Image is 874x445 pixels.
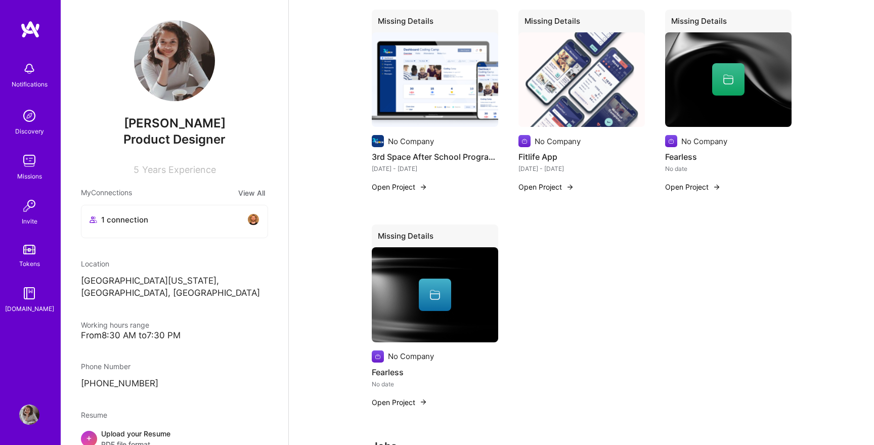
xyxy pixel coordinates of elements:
img: cover [665,32,792,127]
div: No date [372,379,498,389]
img: arrow-right [713,183,721,191]
div: No Company [681,136,727,147]
span: Working hours range [81,321,149,329]
img: teamwork [19,151,39,171]
img: cover [372,247,498,342]
h4: Fearless [665,150,792,163]
img: arrow-right [566,183,574,191]
p: [PHONE_NUMBER] [81,378,268,390]
span: Years Experience [142,164,216,175]
div: Invite [22,216,37,227]
div: Missing Details [518,10,645,36]
div: [DATE] - [DATE] [372,163,498,174]
img: User Avatar [19,405,39,425]
button: Open Project [518,182,574,192]
p: [GEOGRAPHIC_DATA][US_STATE], [GEOGRAPHIC_DATA], [GEOGRAPHIC_DATA] [81,275,268,299]
div: Notifications [12,79,48,90]
span: Phone Number [81,362,130,371]
div: Location [81,258,268,269]
span: + [86,432,92,443]
span: [PERSON_NAME] [81,116,268,131]
div: No Company [535,136,581,147]
img: avatar [247,213,259,226]
img: 3rd Space After School Program Web App [372,32,498,127]
img: tokens [23,245,35,254]
div: [DOMAIN_NAME] [5,303,54,314]
img: guide book [19,283,39,303]
div: From 8:30 AM to 7:30 PM [81,330,268,341]
img: logo [20,20,40,38]
div: No Company [388,136,434,147]
div: Tokens [19,258,40,269]
h4: 3rd Space After School Program Web App [372,150,498,163]
div: Missing Details [372,225,498,251]
span: Resume [81,411,107,419]
div: No Company [388,351,434,362]
img: Company logo [665,135,677,147]
img: Company logo [372,135,384,147]
button: Open Project [372,397,427,408]
img: User Avatar [134,20,215,101]
img: Fitlife App [518,32,645,127]
div: [DATE] - [DATE] [518,163,645,174]
button: Open Project [665,182,721,192]
h4: Fearless [372,366,498,379]
h4: Fitlife App [518,150,645,163]
span: Product Designer [123,132,226,147]
img: Company logo [372,350,384,363]
span: 5 [134,164,139,175]
span: My Connections [81,187,132,199]
i: icon Collaborator [90,216,97,224]
img: Company logo [518,135,531,147]
div: No date [665,163,792,174]
div: Missions [17,171,42,182]
button: View All [235,187,268,199]
img: bell [19,59,39,79]
div: Missing Details [372,10,498,36]
div: Missing Details [665,10,792,36]
img: arrow-right [419,398,427,406]
img: discovery [19,106,39,126]
span: 1 connection [101,214,148,225]
img: arrow-right [419,183,427,191]
div: Discovery [15,126,44,137]
img: Invite [19,196,39,216]
button: Open Project [372,182,427,192]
